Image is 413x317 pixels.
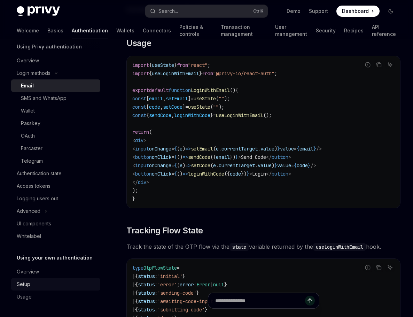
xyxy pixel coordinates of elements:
span: const [132,95,146,102]
span: e [180,146,182,152]
span: ({ [210,154,216,160]
div: OAuth [21,132,35,140]
span: { [149,70,152,77]
div: UI components [17,219,51,228]
span: currentTarget [221,146,258,152]
a: Setup [11,278,100,291]
a: UI components [11,217,100,230]
button: Toggle Advanced section [11,205,100,217]
span: from [177,62,188,68]
span: const [132,104,146,110]
span: = [191,95,194,102]
span: = [294,146,297,152]
span: > [143,137,146,144]
span: = [171,171,174,177]
span: ) [274,146,277,152]
span: [ [146,95,149,102]
span: onChange [149,146,171,152]
span: ( [210,162,213,169]
span: return [132,129,149,135]
span: }) [241,171,247,177]
span: function [169,87,191,93]
span: }) [230,154,235,160]
span: ( [216,95,219,102]
span: { [135,290,138,296]
div: Email [21,82,34,90]
button: Copy the contents from the code block [374,60,383,69]
span: 'sending-code' [157,290,196,296]
div: Overview [17,56,39,65]
span: = [171,154,174,160]
span: </ [266,154,272,160]
span: Ctrl K [253,8,264,14]
span: code [230,171,241,177]
span: </ [132,179,138,185]
span: ( [177,146,180,152]
span: | [132,290,135,296]
span: > [288,154,291,160]
span: = [177,265,180,271]
span: , [171,112,174,118]
span: } [182,273,185,279]
a: Farcaster [11,142,100,155]
div: Search... [158,7,178,15]
h5: Using your own authentication [17,254,93,262]
span: ) [182,146,185,152]
span: ] [182,104,185,110]
a: SMS and WhatsApp [11,92,100,105]
span: (); [263,112,272,118]
span: error [180,281,194,288]
span: < [132,162,135,169]
button: Open search [145,5,268,17]
div: Authentication state [17,169,62,178]
span: email [216,154,230,160]
span: . [219,146,221,152]
span: email [299,146,313,152]
span: = [291,162,294,169]
a: Wallet [11,105,100,117]
a: API reference [372,22,396,39]
span: "react" [188,62,208,68]
span: < [132,171,135,177]
span: div [138,179,146,185]
span: setCode [191,162,210,169]
span: { [294,162,297,169]
img: dark logo [17,6,60,16]
span: LoginWithEmail [191,87,230,93]
a: Security [316,22,336,39]
span: } [313,146,316,152]
span: = [185,104,188,110]
span: } [274,162,277,169]
span: /> [316,146,322,152]
div: Farcaster [21,144,42,153]
span: , [163,95,166,102]
span: useLoginWithEmail [216,112,263,118]
span: value [260,146,274,152]
span: } [132,196,135,202]
span: null [213,281,224,288]
a: Overview [11,265,100,278]
span: "@privy-io/react-auth" [213,70,274,77]
a: Dashboard [336,6,380,17]
a: Demo [287,8,301,15]
a: Welcome [17,22,39,39]
span: | [132,273,135,279]
span: } [224,281,227,288]
span: < [132,137,135,144]
a: Connectors [143,22,171,39]
span: Send Code [241,154,266,160]
span: from [202,70,213,77]
span: () [177,171,182,177]
a: Overview [11,54,100,67]
span: input [135,146,149,152]
span: setEmail [166,95,188,102]
span: import [132,70,149,77]
span: ({ [224,171,230,177]
span: > [288,171,291,177]
span: () [177,154,182,160]
span: } [210,112,213,118]
span: code [149,104,160,110]
span: { [135,273,138,279]
span: value [258,162,272,169]
span: e [213,162,216,169]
